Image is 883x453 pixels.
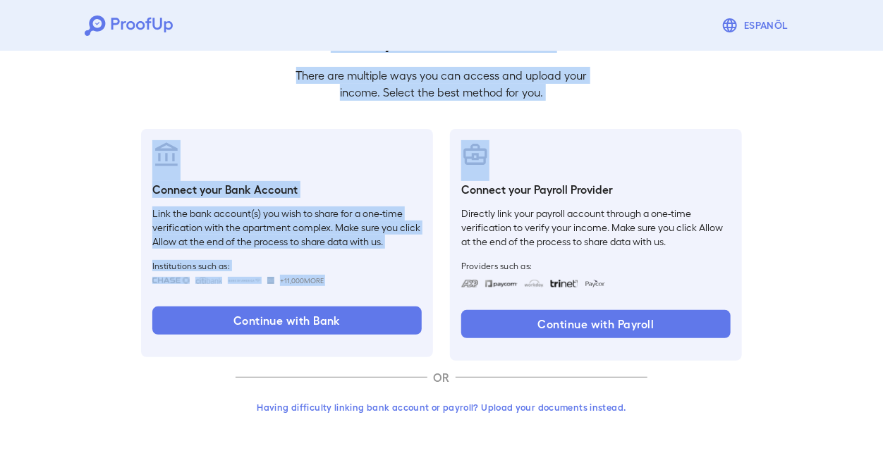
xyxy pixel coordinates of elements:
img: bankOfAmerica.svg [228,277,262,284]
span: +11,000 More [280,275,324,286]
p: OR [427,369,456,386]
img: payrollProvider.svg [461,140,489,168]
h6: Connect your Payroll Provider [461,181,731,198]
h6: Connect your Bank Account [152,181,422,198]
img: workday.svg [524,280,544,287]
p: Directly link your payroll account through a one-time verification to verify your income. Make su... [461,206,731,249]
img: trinet.svg [550,280,578,287]
button: Continue with Payroll [461,310,731,338]
p: Link the bank account(s) you wish to share for a one-time verification with the apartment complex... [152,206,422,249]
span: Institutions such as: [152,260,422,271]
img: citibank.svg [195,277,222,284]
span: Providers such as: [461,260,731,271]
p: There are multiple ways you can access and upload your income. Select the best method for you. [285,67,598,101]
button: Having difficulty linking bank account or payroll? Upload your documents instead. [236,395,647,420]
img: paycon.svg [584,280,606,287]
img: paycom.svg [485,280,518,287]
button: Espanõl [716,11,798,39]
img: wellsfargo.svg [267,277,275,284]
img: bankAccount.svg [152,140,181,168]
button: Continue with Bank [152,306,422,335]
img: chase.svg [152,277,190,284]
img: adp.svg [461,280,479,287]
